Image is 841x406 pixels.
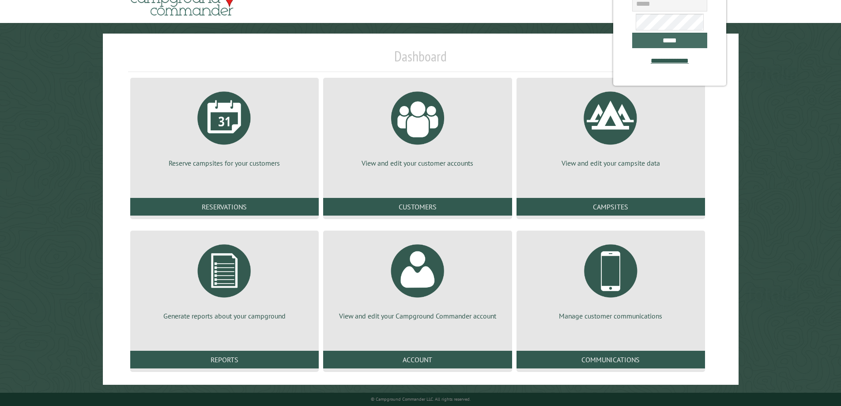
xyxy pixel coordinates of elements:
p: View and edit your campsite data [527,158,694,168]
p: Reserve campsites for your customers [141,158,308,168]
a: Generate reports about your campground [141,238,308,321]
a: Campsites [517,198,705,216]
p: View and edit your customer accounts [334,158,501,168]
a: Reservations [130,198,319,216]
p: Manage customer communications [527,311,694,321]
a: Manage customer communications [527,238,694,321]
a: Customers [323,198,512,216]
a: Reserve campsites for your customers [141,85,308,168]
p: View and edit your Campground Commander account [334,311,501,321]
a: View and edit your Campground Commander account [334,238,501,321]
a: Reports [130,351,319,368]
h1: Dashboard [128,48,713,72]
a: View and edit your campsite data [527,85,694,168]
a: Account [323,351,512,368]
a: View and edit your customer accounts [334,85,501,168]
small: © Campground Commander LLC. All rights reserved. [371,396,471,402]
p: Generate reports about your campground [141,311,308,321]
a: Communications [517,351,705,368]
